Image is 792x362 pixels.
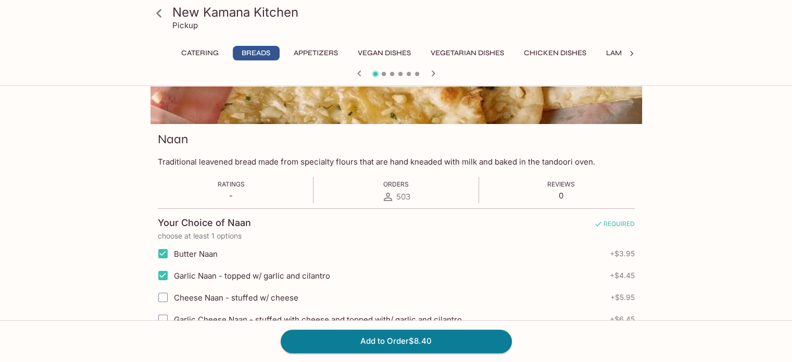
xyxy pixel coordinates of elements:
[594,220,635,232] span: REQUIRED
[547,191,575,201] p: 0
[174,315,462,324] span: Garlic Cheese Naan - stuffed with cheese and topped with/ garlic and cilantro
[600,46,660,60] button: Lamb Dishes
[425,46,510,60] button: Vegetarian Dishes
[610,315,635,323] span: + $6.45
[172,20,198,30] p: Pickup
[518,46,592,60] button: Chicken Dishes
[158,217,251,229] h4: Your Choice of Naan
[158,157,635,167] p: Traditional leavened bread made from specialty flours that are hand kneaded with milk and baked i...
[174,249,218,259] span: Butter Naan
[175,46,224,60] button: Catering
[233,46,280,60] button: Breads
[610,293,635,302] span: + $5.95
[174,293,298,303] span: Cheese Naan - stuffed w/ cheese
[218,191,245,201] p: -
[610,249,635,258] span: + $3.95
[610,271,635,280] span: + $4.45
[172,4,638,20] h3: New Kamana Kitchen
[383,180,409,188] span: Orders
[352,46,417,60] button: Vegan Dishes
[547,180,575,188] span: Reviews
[158,232,635,240] p: choose at least 1 options
[174,271,330,281] span: Garlic Naan - topped w/ garlic and cilantro
[281,330,512,353] button: Add to Order$8.40
[288,46,344,60] button: Appetizers
[396,192,410,202] span: 503
[158,131,188,147] h3: Naan
[218,180,245,188] span: Ratings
